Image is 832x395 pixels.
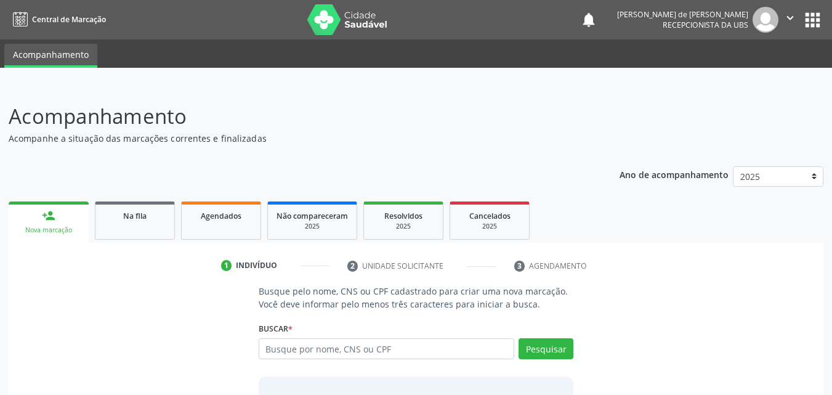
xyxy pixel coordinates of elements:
i:  [783,11,797,25]
p: Ano de acompanhamento [620,166,729,182]
label: Buscar [259,319,293,338]
img: img [753,7,778,33]
div: 2025 [373,222,434,231]
input: Busque por nome, CNS ou CPF [259,338,515,359]
p: Acompanhe a situação das marcações correntes e finalizadas [9,132,579,145]
span: Recepcionista da UBS [663,20,748,30]
button: notifications [580,11,597,28]
div: 2025 [277,222,348,231]
span: Não compareceram [277,211,348,221]
p: Busque pelo nome, CNS ou CPF cadastrado para criar uma nova marcação. Você deve informar pelo men... [259,285,574,311]
div: 2025 [459,222,520,231]
a: Acompanhamento [4,44,97,68]
a: Central de Marcação [9,9,106,30]
div: Nova marcação [17,226,80,235]
p: Acompanhamento [9,101,579,132]
div: person_add [42,209,55,222]
div: 1 [221,260,232,271]
span: Central de Marcação [32,14,106,25]
span: Agendados [201,211,241,221]
button: Pesquisar [519,338,573,359]
button: apps [802,9,823,31]
span: Cancelados [469,211,511,221]
span: Na fila [123,211,147,221]
div: [PERSON_NAME] de [PERSON_NAME] [617,9,748,20]
span: Resolvidos [384,211,422,221]
button:  [778,7,802,33]
div: Indivíduo [236,260,277,271]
